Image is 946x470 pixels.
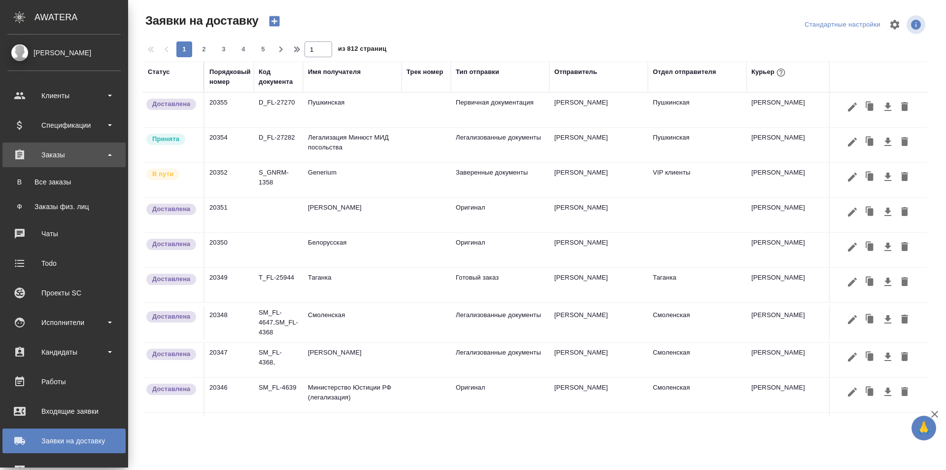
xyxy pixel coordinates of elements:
div: Код документа [259,67,298,87]
td: [PERSON_NAME] [746,413,845,447]
button: Создать [263,13,286,30]
button: Редактировать [844,273,861,291]
div: Заказы [7,147,121,162]
td: Смоленская [303,305,402,340]
td: [PERSON_NAME] [746,93,845,127]
td: Таганка [648,268,746,302]
button: 2 [196,41,212,57]
p: Доставлена [152,99,190,109]
span: 3 [216,44,232,54]
button: Скачать [879,98,896,116]
button: Редактировать [844,310,861,329]
button: При выборе курьера статус заявки автоматически поменяется на «Принята» [775,66,787,79]
a: Проекты SC [2,281,126,305]
div: Документы доставлены, фактическая дата доставки проставиться автоматически [145,273,199,286]
span: 2 [196,44,212,54]
a: ВВсе заказы [7,172,121,192]
td: Оригинал [451,378,549,412]
div: Документы доставлены, фактическая дата доставки проставиться автоматически [145,203,199,216]
a: Todo [2,251,126,276]
div: Входящие заявки [7,404,121,419]
span: 4 [236,44,251,54]
button: Редактировать [844,133,861,151]
td: [PERSON_NAME] [746,128,845,162]
a: Заявки на доставку [2,429,126,453]
td: D_FL-27282 [254,128,303,162]
td: S_GNRM-1358 [254,163,303,197]
td: 20355 [204,93,254,127]
p: Доставлена [152,239,190,249]
td: 20352 [204,163,254,197]
div: Todo [7,256,121,271]
button: Удалить [896,238,913,256]
td: Таганка [303,268,402,302]
td: Легализованные документы [451,343,549,377]
td: Первичная документация [451,93,549,127]
div: Заказы физ. лиц [12,202,116,212]
div: Клиенты [7,88,121,103]
div: AWATERA [34,7,128,27]
td: [PERSON_NAME] [549,305,648,340]
button: Редактировать [844,168,861,186]
button: Скачать [879,383,896,401]
td: [PERSON_NAME] [549,268,648,302]
button: Клонировать [861,310,879,329]
td: [PERSON_NAME] [746,233,845,267]
button: Клонировать [861,273,879,291]
button: Скачать [879,348,896,366]
td: D_FL-27270 [254,93,303,127]
td: [PERSON_NAME] [549,233,648,267]
td: [PERSON_NAME] [746,343,845,377]
p: Доставлена [152,274,190,284]
span: 5 [255,44,271,54]
button: Скачать [879,310,896,329]
td: Пушкинская [648,93,746,127]
td: [PERSON_NAME] [549,343,648,377]
button: Удалить [896,383,913,401]
td: Легализованные документы [451,128,549,162]
button: Удалить [896,168,913,186]
div: Порядковый номер [209,67,251,87]
td: SM_FL-4368, [254,343,303,377]
div: Документы доставлены, фактическая дата доставки проставиться автоматически [145,238,199,251]
div: Курьер [751,66,787,79]
div: Статус [148,67,170,77]
td: Generium [303,163,402,197]
td: [PERSON_NAME] [549,128,648,162]
td: 20347 [204,343,254,377]
td: Белорусская [303,233,402,267]
td: T_FL-25944 [254,268,303,302]
td: VIP клиенты [648,163,746,197]
div: Отправитель [554,67,597,77]
button: Удалить [896,273,913,291]
span: 🙏 [915,418,932,438]
p: В пути [152,169,173,179]
td: Смоленская [648,305,746,340]
td: Готовый заказ [451,268,549,302]
p: Доставлена [152,349,190,359]
button: Скачать [879,133,896,151]
button: Клонировать [861,348,879,366]
div: Имя получателя [308,67,361,77]
a: Чаты [2,221,126,246]
td: Оригинал [451,198,549,232]
td: SM_FL-4639 [254,378,303,412]
div: Исполнители [7,315,121,330]
td: Готовый заказ [451,413,549,447]
div: Документы доставлены, фактическая дата доставки проставиться автоматически [145,98,199,111]
td: [PERSON_NAME] [549,413,648,447]
td: Министерство Юстиции РФ (легализация) [303,378,402,412]
span: Настроить таблицу [883,13,907,36]
div: Отдел отправителя [653,67,716,77]
button: Клонировать [861,238,879,256]
td: Сити3 [303,413,402,447]
td: [PERSON_NAME] [549,198,648,232]
button: Скачать [879,273,896,291]
button: 3 [216,41,232,57]
div: split button [802,17,883,33]
td: [PERSON_NAME] [746,268,845,302]
button: Скачать [879,203,896,221]
span: Заявки на доставку [143,13,259,29]
div: Проекты SC [7,286,121,300]
button: Удалить [896,133,913,151]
